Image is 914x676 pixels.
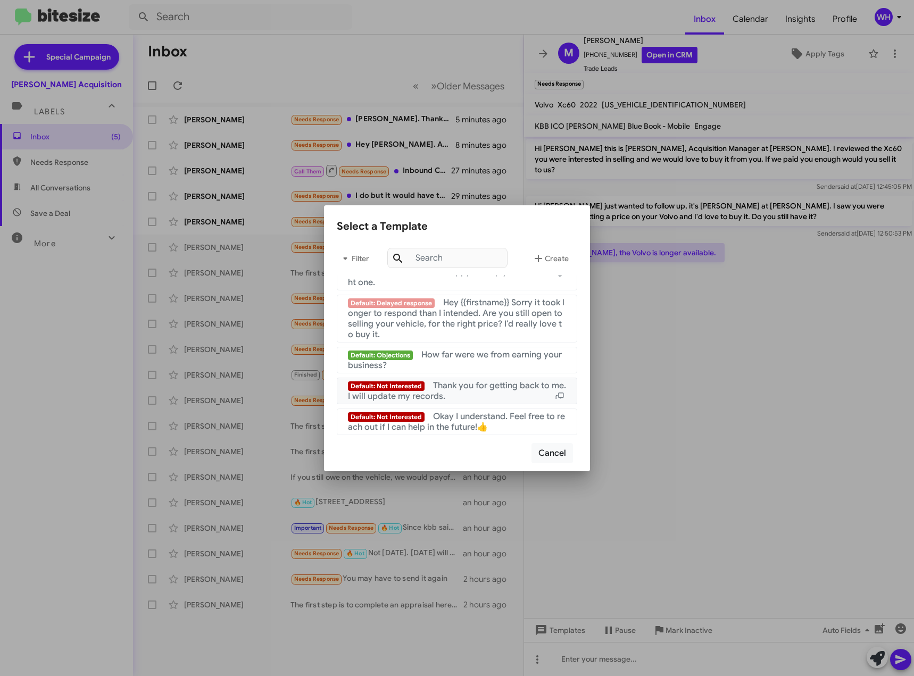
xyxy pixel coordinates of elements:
[524,246,577,271] button: Create
[348,411,565,432] span: Okay I understand. Feel free to reach out if I can help in the future!👍
[337,218,577,235] div: Select a Template
[348,297,564,340] span: Hey {{firstname}} Sorry it took longer to respond than I intended. Are you still open to selling ...
[348,412,425,422] span: Default: Not Interested
[348,350,413,360] span: Default: Objections
[337,246,371,271] button: Filter
[348,349,562,371] span: How far were we from earning your business?
[531,443,573,463] button: Cancel
[348,380,566,402] span: Thank you for getting back to me. I will update my records.
[348,381,425,391] span: Default: Not Interested
[532,249,569,268] span: Create
[348,298,435,308] span: Default: Delayed response
[387,248,508,268] input: Search
[337,249,371,268] span: Filter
